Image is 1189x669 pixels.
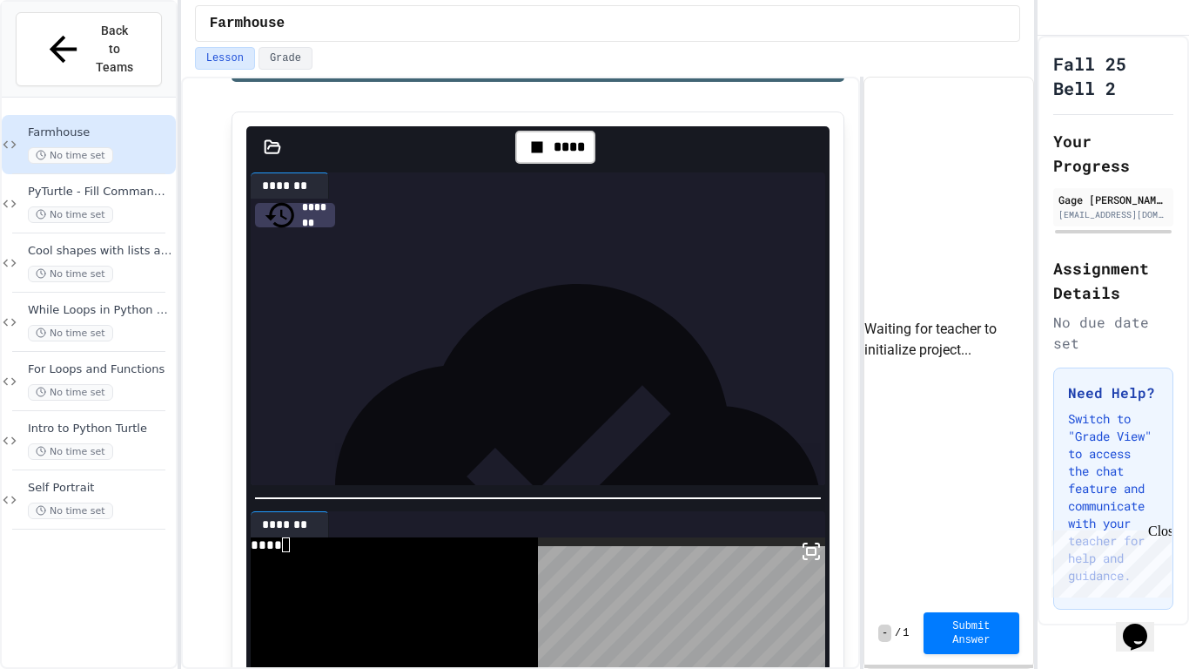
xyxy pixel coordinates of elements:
[28,422,172,436] span: Intro to Python Turtle
[94,22,135,77] span: Back to Teams
[28,185,172,199] span: PyTurtle - Fill Command with Random Number Generator
[210,13,285,34] span: Farmhouse
[924,612,1020,654] button: Submit Answer
[1116,599,1172,652] iframe: chat widget
[1068,382,1159,403] h3: Need Help?
[1053,51,1173,100] h1: Fall 25 Bell 2
[937,619,1006,647] span: Submit Answer
[28,362,172,377] span: For Loops and Functions
[28,481,172,496] span: Self Portrait
[1053,256,1173,305] h2: Assignment Details
[28,206,113,223] span: No time set
[1058,208,1168,221] div: [EMAIL_ADDRESS][DOMAIN_NAME]
[903,626,909,640] span: 1
[259,47,312,70] button: Grade
[1068,410,1159,585] p: Switch to "Grade View" to access the chat feature and communicate with your teacher for help and ...
[28,125,172,140] span: Farmhouse
[28,147,113,164] span: No time set
[28,266,113,282] span: No time set
[7,7,120,111] div: Chat with us now!Close
[1053,129,1173,178] h2: Your Progress
[16,12,162,86] button: Back to Teams
[28,325,113,341] span: No time set
[1045,524,1172,598] iframe: chat widget
[28,384,113,401] span: No time set
[28,244,172,259] span: Cool shapes with lists and fun features
[895,626,901,640] span: /
[1058,192,1168,207] div: Gage [PERSON_NAME]
[1053,312,1173,354] div: No due date set
[28,443,113,460] span: No time set
[28,503,113,519] span: No time set
[878,625,891,642] span: -
[28,303,172,318] span: While Loops in Python Turtle
[864,78,1033,602] div: Waiting for teacher to initialize project...
[195,47,255,70] button: Lesson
